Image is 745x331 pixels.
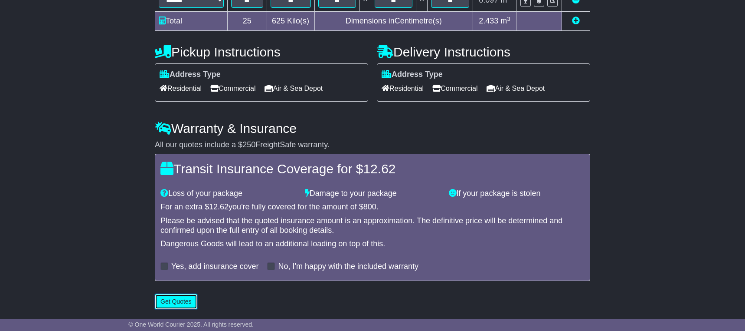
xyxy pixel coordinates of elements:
[155,121,590,136] h4: Warranty & Insurance
[363,162,395,176] span: 12.62
[432,82,477,95] span: Commercial
[314,12,473,31] td: Dimensions in Centimetre(s)
[210,82,255,95] span: Commercial
[267,12,314,31] td: Kilo(s)
[301,189,445,199] div: Damage to your package
[171,262,258,271] label: Yes, add insurance cover
[363,202,376,211] span: 800
[572,17,580,25] a: Add new item
[155,294,197,309] button: Get Quotes
[382,82,424,95] span: Residential
[272,17,285,25] span: 625
[487,82,545,95] span: Air & Sea Depot
[507,16,510,22] sup: 3
[242,140,255,149] span: 250
[265,82,323,95] span: Air & Sea Depot
[382,70,443,79] label: Address Type
[479,17,498,25] span: 2.433
[155,140,590,150] div: All our quotes include a $ FreightSafe warranty.
[160,216,585,235] div: Please be advised that the quoted insurance amount is an approximation. The definitive price will...
[155,12,228,31] td: Total
[444,189,589,199] div: If your package is stolen
[209,202,229,211] span: 12.62
[278,262,418,271] label: No, I'm happy with the included warranty
[377,45,590,59] h4: Delivery Instructions
[500,17,510,25] span: m
[128,321,254,328] span: © One World Courier 2025. All rights reserved.
[228,12,267,31] td: 25
[160,82,202,95] span: Residential
[160,202,585,212] div: For an extra $ you're fully covered for the amount of $ .
[155,45,368,59] h4: Pickup Instructions
[160,70,221,79] label: Address Type
[160,162,585,176] h4: Transit Insurance Coverage for $
[160,239,585,249] div: Dangerous Goods will lead to an additional loading on top of this.
[156,189,301,199] div: Loss of your package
